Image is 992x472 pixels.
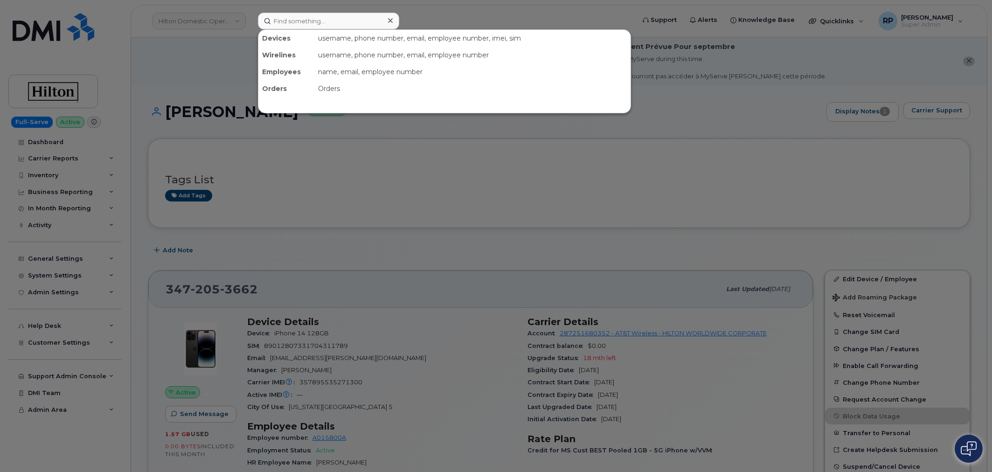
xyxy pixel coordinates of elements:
[314,30,631,47] div: username, phone number, email, employee number, imei, sim
[258,80,314,97] div: Orders
[314,80,631,97] div: Orders
[961,441,977,456] img: Open chat
[314,63,631,80] div: name, email, employee number
[258,63,314,80] div: Employees
[258,47,314,63] div: Wirelines
[314,47,631,63] div: username, phone number, email, employee number
[258,30,314,47] div: Devices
